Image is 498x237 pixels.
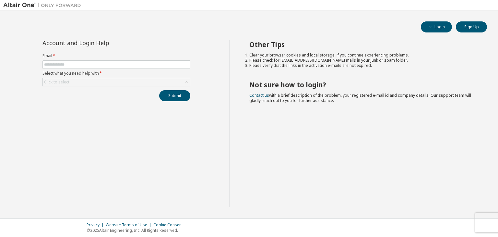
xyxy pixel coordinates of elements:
span: with a brief description of the problem, your registered e-mail id and company details. Our suppo... [249,93,471,103]
div: Account and Login Help [42,40,161,45]
li: Please verify that the links in the activation e-mails are not expired. [249,63,476,68]
button: Submit [159,90,190,101]
h2: Not sure how to login? [249,81,476,89]
div: Cookie Consent [153,222,187,228]
li: Please check for [EMAIL_ADDRESS][DOMAIN_NAME] mails in your junk or spam folder. [249,58,476,63]
a: Contact us [249,93,269,98]
li: Clear your browser cookies and local storage, if you continue experiencing problems. [249,53,476,58]
div: Click to select [44,80,69,85]
label: Select what you need help with [42,71,190,76]
p: © 2025 Altair Engineering, Inc. All Rights Reserved. [87,228,187,233]
h2: Other Tips [249,40,476,49]
div: Privacy [87,222,106,228]
button: Sign Up [456,21,487,32]
label: Email [42,53,190,58]
div: Website Terms of Use [106,222,153,228]
div: Click to select [43,78,190,86]
button: Login [421,21,452,32]
img: Altair One [3,2,84,8]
